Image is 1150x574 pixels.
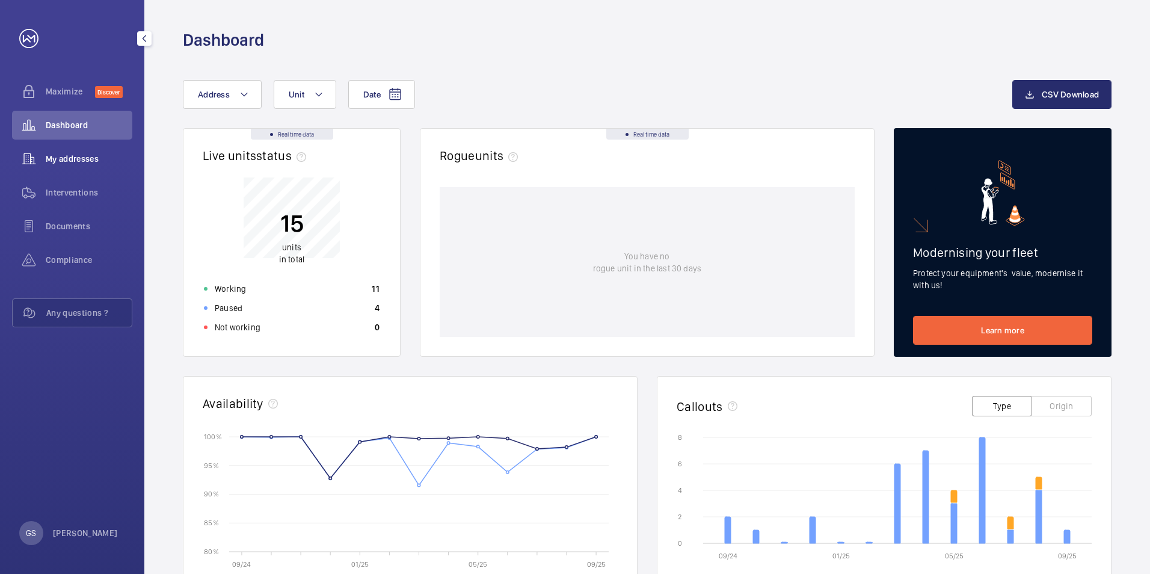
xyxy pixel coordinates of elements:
p: 4 [375,302,380,314]
h2: Rogue [440,148,523,163]
span: Unit [289,90,304,99]
h1: Dashboard [183,29,264,51]
span: Maximize [46,85,95,97]
span: units [282,242,301,252]
button: Date [348,80,415,109]
text: 95 % [204,461,219,469]
p: in total [279,241,304,265]
p: Protect your equipment's value, modernise it with us! [913,267,1092,291]
a: Learn more [913,316,1092,345]
text: 6 [678,460,682,468]
button: Unit [274,80,336,109]
text: 09/24 [232,560,251,569]
span: My addresses [46,153,132,165]
h2: Availability [203,396,263,411]
button: Origin [1032,396,1092,416]
span: Date [363,90,381,99]
p: [PERSON_NAME] [53,527,118,539]
div: Real time data [251,129,333,140]
text: 01/25 [351,560,369,569]
text: 80 % [204,547,219,555]
span: Documents [46,220,132,232]
span: Discover [95,86,123,98]
text: 85 % [204,519,219,527]
text: 90 % [204,490,219,498]
text: 4 [678,486,682,495]
text: 100 % [204,432,222,440]
img: marketing-card.svg [981,160,1025,226]
text: 09/24 [719,552,737,560]
h2: Callouts [677,399,723,414]
button: Address [183,80,262,109]
h2: Live units [203,148,311,163]
text: 8 [678,433,682,442]
span: Compliance [46,254,132,266]
button: CSV Download [1012,80,1112,109]
p: Working [215,283,246,295]
span: Address [198,90,230,99]
span: units [475,148,523,163]
span: Dashboard [46,119,132,131]
text: 09/25 [1058,552,1077,560]
h2: Modernising your fleet [913,245,1092,260]
div: Real time data [606,129,689,140]
p: Not working [215,321,260,333]
button: Type [972,396,1032,416]
p: You have no rogue unit in the last 30 days [593,250,701,274]
text: 2 [678,513,681,521]
p: 0 [375,321,380,333]
span: Interventions [46,187,132,199]
span: CSV Download [1042,90,1099,99]
text: 09/25 [587,560,606,569]
span: Any questions ? [46,307,132,319]
text: 05/25 [945,552,964,560]
text: 01/25 [832,552,850,560]
p: Paused [215,302,242,314]
p: 15 [279,208,304,238]
text: 05/25 [469,560,487,569]
span: status [256,148,311,163]
p: 11 [372,283,380,295]
p: GS [26,527,36,539]
text: 0 [678,539,682,548]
